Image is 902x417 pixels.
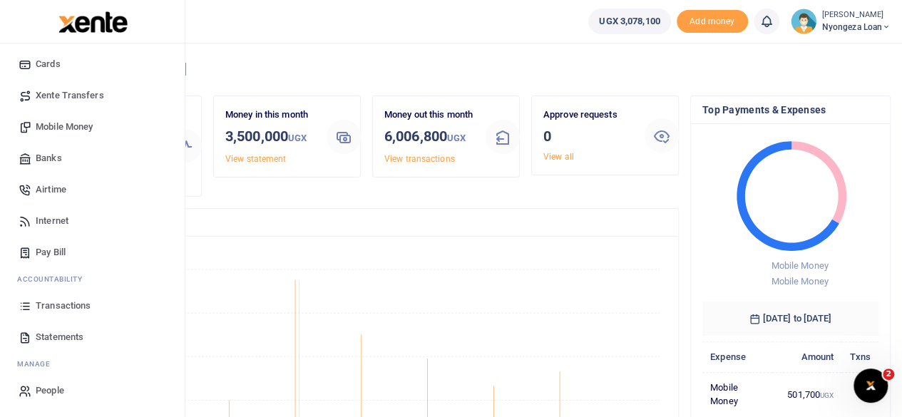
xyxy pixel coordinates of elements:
a: Airtime [11,174,173,205]
span: Xente Transfers [36,88,104,103]
th: Expense [702,341,772,372]
span: People [36,383,64,398]
a: View transactions [384,154,455,164]
h3: 6,006,800 [384,125,474,149]
p: Money in this month [225,108,315,123]
h3: 0 [543,125,633,147]
a: Transactions [11,290,173,321]
h3: 3,500,000 [225,125,315,149]
small: UGX [288,133,307,143]
li: Toup your wallet [677,10,748,34]
span: countability [28,274,82,284]
span: Airtime [36,182,66,197]
small: [PERSON_NAME] [822,9,891,21]
span: Internet [36,214,68,228]
span: anage [24,359,51,369]
span: UGX 3,078,100 [599,14,660,29]
span: Add money [677,10,748,34]
a: UGX 3,078,100 [588,9,670,34]
a: Pay Bill [11,237,173,268]
iframe: Intercom live chat [854,369,888,403]
span: Pay Bill [36,245,66,259]
a: View statement [225,154,286,164]
h4: Transactions Overview [66,215,667,230]
th: Amount [772,341,842,372]
span: Transactions [36,299,91,313]
td: 1 [841,372,878,416]
small: UGX [447,133,466,143]
a: profile-user [PERSON_NAME] Nyongeza Loan [791,9,891,34]
a: People [11,375,173,406]
span: Mobile Money [771,260,828,271]
span: 2 [883,369,894,380]
img: logo-large [58,11,128,33]
a: Banks [11,143,173,174]
img: profile-user [791,9,816,34]
td: Mobile Money [702,372,772,416]
th: Txns [841,341,878,372]
a: Xente Transfers [11,80,173,111]
span: Banks [36,151,62,165]
small: UGX [820,391,834,399]
a: Statements [11,321,173,353]
span: Statements [36,330,83,344]
a: Internet [11,205,173,237]
li: Wallet ballance [583,9,676,34]
h6: [DATE] to [DATE] [702,302,878,336]
a: logo-small logo-large logo-large [57,16,128,26]
a: View all [543,152,574,162]
td: 501,700 [772,372,842,416]
span: Mobile Money [36,120,93,134]
a: Mobile Money [11,111,173,143]
p: Approve requests [543,108,633,123]
li: Ac [11,268,173,290]
a: Cards [11,48,173,80]
h4: Top Payments & Expenses [702,102,878,118]
li: M [11,353,173,375]
a: Add money [677,15,748,26]
h4: Hello [PERSON_NAME] [54,61,891,77]
p: Money out this month [384,108,474,123]
span: Mobile Money [771,276,828,287]
span: Cards [36,57,61,71]
span: Nyongeza Loan [822,21,891,34]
